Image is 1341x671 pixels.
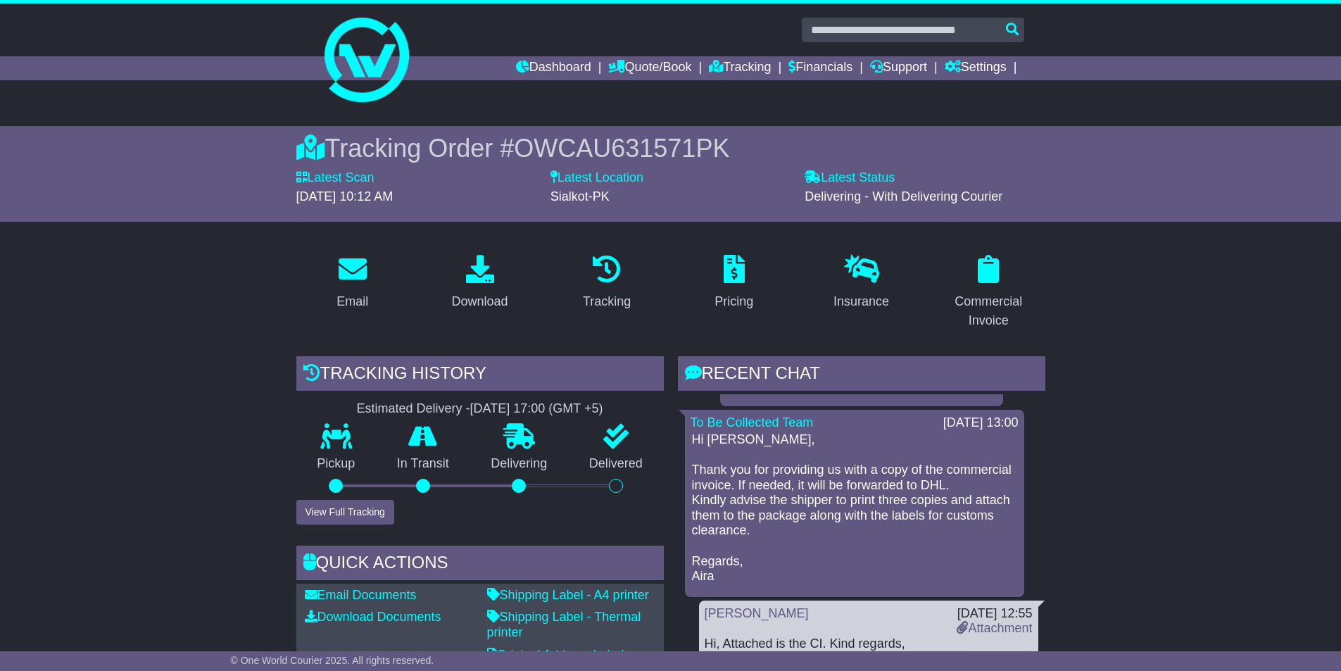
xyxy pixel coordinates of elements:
[941,292,1036,330] div: Commercial Invoice
[296,133,1045,163] div: Tracking Order #
[833,292,889,311] div: Insurance
[705,250,762,316] a: Pricing
[470,456,569,472] p: Delivering
[550,170,643,186] label: Latest Location
[709,56,771,80] a: Tracking
[945,56,1007,80] a: Settings
[870,56,927,80] a: Support
[296,401,664,417] div: Estimated Delivery -
[608,56,691,80] a: Quote/Book
[442,250,517,316] a: Download
[705,636,1033,667] div: Hi, Attached is the CI. Kind regards, [GEOGRAPHIC_DATA]
[805,189,1002,203] span: Delivering - With Delivering Courier
[957,621,1032,635] a: Attachment
[957,606,1032,622] div: [DATE] 12:55
[231,655,434,666] span: © One World Courier 2025. All rights reserved.
[296,356,664,394] div: Tracking history
[305,610,441,624] a: Download Documents
[336,292,368,311] div: Email
[943,415,1019,431] div: [DATE] 13:00
[376,456,470,472] p: In Transit
[296,189,394,203] span: [DATE] 10:12 AM
[487,588,649,602] a: Shipping Label - A4 printer
[514,134,729,163] span: OWCAU631571PK
[327,250,377,316] a: Email
[714,292,753,311] div: Pricing
[574,250,640,316] a: Tracking
[296,456,377,472] p: Pickup
[824,250,898,316] a: Insurance
[788,56,852,80] a: Financials
[932,250,1045,335] a: Commercial Invoice
[692,432,1017,584] p: Hi [PERSON_NAME], Thank you for providing us with a copy of the commercial invoice. If needed, it...
[516,56,591,80] a: Dashboard
[705,606,809,620] a: [PERSON_NAME]
[487,648,624,662] a: Original Address Label
[550,189,610,203] span: Sialkot-PK
[296,546,664,584] div: Quick Actions
[487,610,641,639] a: Shipping Label - Thermal printer
[678,356,1045,394] div: RECENT CHAT
[568,456,664,472] p: Delivered
[296,500,394,525] button: View Full Tracking
[470,401,603,417] div: [DATE] 17:00 (GMT +5)
[583,292,631,311] div: Tracking
[805,170,895,186] label: Latest Status
[451,292,508,311] div: Download
[691,415,814,429] a: To Be Collected Team
[296,170,374,186] label: Latest Scan
[305,588,417,602] a: Email Documents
